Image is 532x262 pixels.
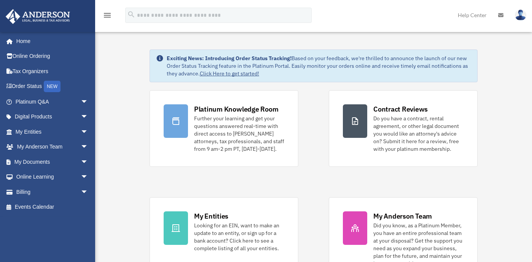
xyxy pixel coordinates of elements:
[194,222,284,252] div: Looking for an EIN, want to make an update to an entity, or sign up for a bank account? Click her...
[81,139,96,155] span: arrow_drop_down
[5,184,100,200] a: Billingarrow_drop_down
[5,94,100,109] a: Platinum Q&Aarrow_drop_down
[329,90,478,167] a: Contract Reviews Do you have a contract, rental agreement, or other legal document you would like...
[81,154,96,170] span: arrow_drop_down
[515,10,526,21] img: User Pic
[167,55,291,62] strong: Exciting News: Introducing Order Status Tracking!
[103,13,112,20] a: menu
[5,34,96,49] a: Home
[373,115,464,153] div: Do you have a contract, rental agreement, or other legal document you would like an attorney's ad...
[81,184,96,200] span: arrow_drop_down
[5,79,100,94] a: Order StatusNEW
[81,124,96,140] span: arrow_drop_down
[5,49,100,64] a: Online Ordering
[81,109,96,125] span: arrow_drop_down
[3,9,72,24] img: Anderson Advisors Platinum Portal
[5,139,100,155] a: My Anderson Teamarrow_drop_down
[81,94,96,110] span: arrow_drop_down
[5,169,100,185] a: Online Learningarrow_drop_down
[194,211,228,221] div: My Entities
[5,64,100,79] a: Tax Organizers
[373,104,428,114] div: Contract Reviews
[5,124,100,139] a: My Entitiesarrow_drop_down
[103,11,112,20] i: menu
[5,109,100,125] a: Digital Productsarrow_drop_down
[194,115,284,153] div: Further your learning and get your questions answered real-time with direct access to [PERSON_NAM...
[167,54,471,77] div: Based on your feedback, we're thrilled to announce the launch of our new Order Status Tracking fe...
[5,200,100,215] a: Events Calendar
[127,10,135,19] i: search
[44,81,61,92] div: NEW
[81,169,96,185] span: arrow_drop_down
[5,154,100,169] a: My Documentsarrow_drop_down
[200,70,259,77] a: Click Here to get started!
[150,90,298,167] a: Platinum Knowledge Room Further your learning and get your questions answered real-time with dire...
[373,211,432,221] div: My Anderson Team
[194,104,279,114] div: Platinum Knowledge Room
